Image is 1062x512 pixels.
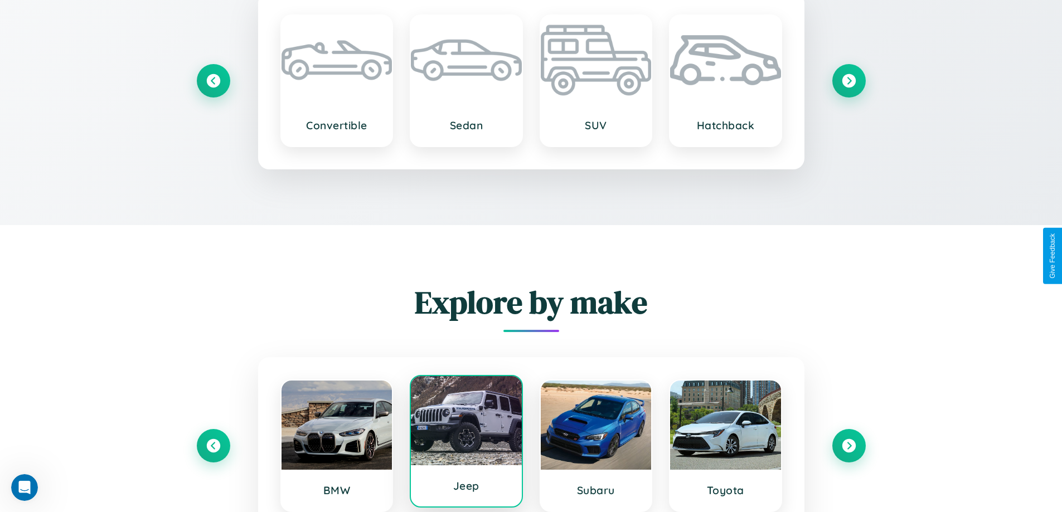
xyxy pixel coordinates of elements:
h3: Hatchback [681,119,770,132]
h3: Sedan [422,119,511,132]
div: Give Feedback [1049,233,1056,279]
h3: BMW [293,484,381,497]
h3: Jeep [422,479,511,493]
h3: Convertible [293,119,381,132]
iframe: Intercom live chat [11,474,38,501]
h2: Explore by make [197,281,866,324]
h3: Subaru [552,484,641,497]
h3: Toyota [681,484,770,497]
h3: SUV [552,119,641,132]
